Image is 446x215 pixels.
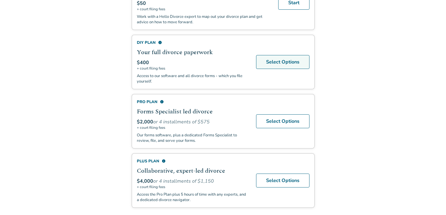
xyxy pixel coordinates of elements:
div: or 4 installments of $575 [137,119,249,125]
div: Plus Plan [137,158,249,164]
span: info [162,159,166,163]
span: + court filing fees [137,125,249,130]
p: Access to our software and all divorce forms - which you file yourself. [137,73,249,84]
span: + court filing fees [137,184,249,189]
span: info [160,100,164,104]
p: Our forms software, plus a dedicated Forms Specialist to review, file, and serve your forms. [137,132,249,143]
iframe: Chat Widget [416,186,446,215]
a: Select Options [256,55,309,69]
div: or 4 installments of $1,150 [137,178,249,184]
span: $2,000 [137,119,153,125]
span: info [158,41,162,44]
span: + court filing fees [137,66,249,71]
span: $400 [137,59,149,66]
p: Work with a Hello Divorce expert to map out your divorce plan and get advice on how to move forward. [137,14,271,25]
a: Select Options [256,174,309,187]
a: Select Options [256,114,309,128]
p: Access the Pro Plan plus 5 hours of time with any experts, and a dedicated divorce navigator. [137,192,249,203]
h2: Collaborative, expert-led divorce [137,166,249,175]
span: + court filing fees [137,7,271,11]
div: DIY Plan [137,40,249,45]
span: $4,000 [137,178,153,184]
h2: Forms Specialist led divorce [137,107,249,116]
h2: Your full divorce paperwork [137,48,249,57]
div: Pro Plan [137,99,249,105]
